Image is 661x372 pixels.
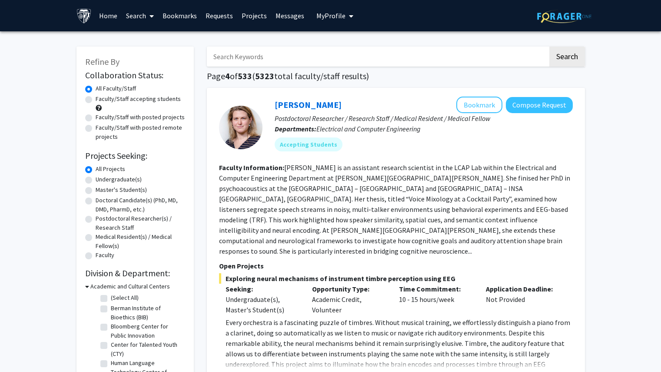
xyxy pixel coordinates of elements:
[238,70,252,81] span: 533
[95,0,122,31] a: Home
[96,185,147,194] label: Master's Student(s)
[219,261,573,271] p: Open Projects
[85,70,185,80] h2: Collaboration Status:
[96,123,185,141] label: Faculty/Staff with posted remote projects
[486,284,560,294] p: Application Deadline:
[7,333,37,365] iframe: Chat
[549,47,585,67] button: Search
[316,124,421,133] span: Electrical and Computer Engineering
[392,284,479,315] div: 10 - 15 hours/week
[201,0,237,31] a: Requests
[275,113,573,124] p: Postdoctoral Researcher / Research Staff / Medical Resident / Medical Fellow
[275,137,342,151] mat-chip: Accepting Students
[255,70,274,81] span: 5323
[96,84,136,93] label: All Faculty/Staff
[85,151,185,161] h2: Projects Seeking:
[85,56,120,67] span: Refine By
[537,10,591,23] img: ForagerOne Logo
[237,0,271,31] a: Projects
[85,268,185,278] h2: Division & Department:
[111,304,183,322] label: Berman Institute of Bioethics (BIB)
[275,124,316,133] b: Departments:
[226,294,299,315] div: Undergraduate(s), Master's Student(s)
[96,214,185,232] label: Postdoctoral Researcher(s) / Research Staff
[76,8,92,23] img: Johns Hopkins University Logo
[316,11,345,20] span: My Profile
[271,0,309,31] a: Messages
[96,175,142,184] label: Undergraduate(s)
[219,273,573,284] span: Exploring neural mechanisms of instrument timbre perception using EEG
[479,284,566,315] div: Not Provided
[96,251,114,260] label: Faculty
[96,164,125,174] label: All Projects
[306,284,392,315] div: Academic Credit, Volunteer
[111,293,139,302] label: (Select All)
[225,70,230,81] span: 4
[158,0,201,31] a: Bookmarks
[111,322,183,340] label: Bloomberg Center for Public Innovation
[207,71,585,81] h1: Page of ( total faculty/staff results)
[96,94,181,104] label: Faculty/Staff accepting students
[96,232,185,251] label: Medical Resident(s) / Medical Fellow(s)
[312,284,386,294] p: Opportunity Type:
[111,340,183,359] label: Center for Talented Youth (CTY)
[122,0,158,31] a: Search
[96,113,185,122] label: Faculty/Staff with posted projects
[219,163,570,255] fg-read-more: [PERSON_NAME] is an assistant research scientist in the LCAP Lab within the Electrical and Comput...
[506,97,573,113] button: Compose Request to Moira-Phoebe Huet
[399,284,473,294] p: Time Commitment:
[226,284,299,294] p: Seeking:
[207,47,548,67] input: Search Keywords
[219,163,284,172] b: Faculty Information:
[275,99,342,110] a: [PERSON_NAME]
[456,97,502,113] button: Add Moira-Phoebe Huet to Bookmarks
[90,282,170,291] h3: Academic and Cultural Centers
[96,196,185,214] label: Doctoral Candidate(s) (PhD, MD, DMD, PharmD, etc.)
